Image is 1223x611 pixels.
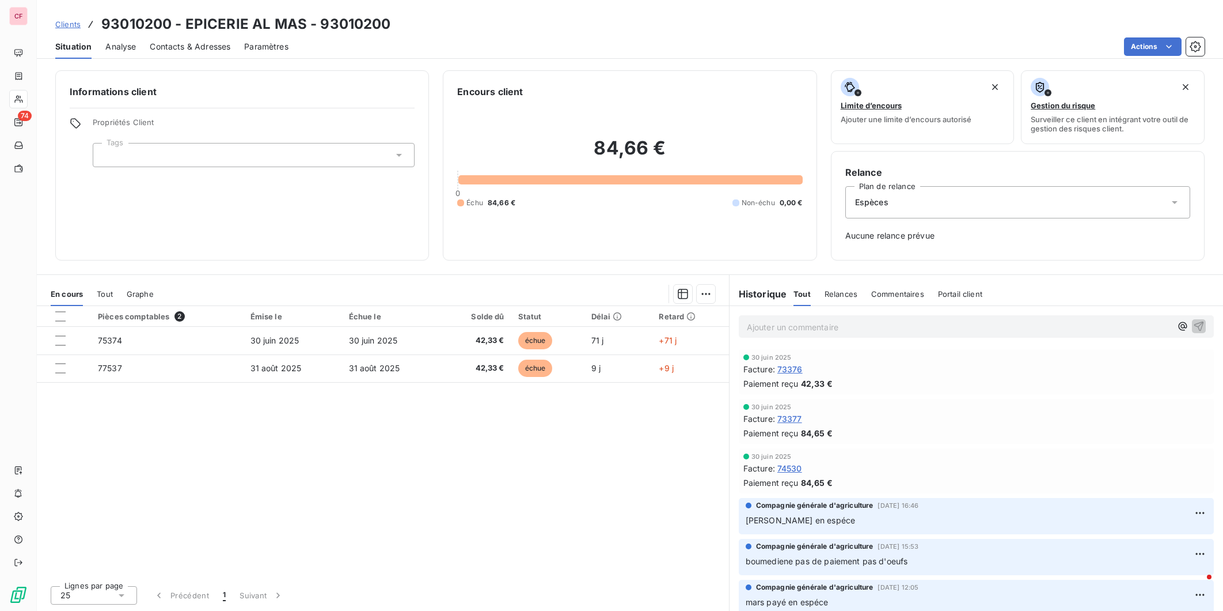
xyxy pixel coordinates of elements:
span: Tout [97,289,113,299]
span: Contacts & Adresses [150,41,230,52]
span: Non-échu [742,198,775,208]
span: Paramètres [244,41,288,52]
span: Paiement reçu [743,477,799,489]
span: Aucune relance prévue [845,230,1190,242]
span: 74530 [777,462,802,474]
h6: Historique [730,287,787,301]
span: Facture : [743,413,775,425]
span: 30 juin 2025 [250,335,299,345]
span: Paiement reçu [743,427,799,439]
span: 0,00 € [780,198,803,208]
span: Clients [55,20,81,29]
span: Tout [793,289,811,299]
span: mars payé en espéce [746,597,829,607]
span: 30 juin 2025 [751,403,792,410]
span: [DATE] 15:53 [878,543,918,550]
span: Échu [466,198,483,208]
span: 75374 [98,335,122,345]
div: Retard [659,312,721,321]
span: Facture : [743,462,775,474]
button: Actions [1124,37,1182,56]
div: Statut [518,312,578,321]
span: Propriétés Client [93,118,415,134]
span: Limite d’encours [841,101,902,110]
span: 30 juin 2025 [751,354,792,361]
span: 31 août 2025 [250,363,302,373]
span: +9 j [659,363,674,373]
span: Gestion du risque [1031,101,1095,110]
a: Clients [55,18,81,30]
span: Ajouter une limite d’encours autorisé [841,115,971,124]
button: Gestion du risqueSurveiller ce client en intégrant votre outil de gestion des risques client. [1021,70,1205,144]
span: 77537 [98,363,122,373]
h6: Encours client [457,85,523,99]
span: Facture : [743,363,775,375]
h3: 93010200 - EPICERIE AL MAS - 93010200 [101,14,391,35]
span: 84,65 € [801,427,833,439]
span: 71 j [591,335,604,345]
span: 9 j [591,363,601,373]
span: Portail client [938,289,982,299]
span: 73376 [777,363,803,375]
span: [PERSON_NAME] en espéce [746,515,855,525]
span: [DATE] 16:46 [878,502,918,509]
span: 73377 [777,413,802,425]
span: échue [518,360,553,377]
h6: Relance [845,165,1190,179]
span: Analyse [105,41,136,52]
span: 42,33 € [447,335,504,346]
span: Relances [825,289,857,299]
span: Compagnie générale d'agriculture [756,541,873,552]
span: 25 [60,590,70,601]
span: échue [518,332,553,349]
button: Précédent [146,583,216,608]
span: 1 [223,590,226,601]
span: 30 juin 2025 [349,335,398,345]
span: Paiement reçu [743,378,799,390]
span: boumediene pas de paiement pas d'oeufs [746,556,908,566]
div: Émise le [250,312,335,321]
span: Situation [55,41,92,52]
h2: 84,66 € [457,137,802,171]
span: 31 août 2025 [349,363,400,373]
div: Solde dû [447,312,504,321]
div: Échue le [349,312,434,321]
span: Espèces [855,197,888,208]
span: 42,33 € [447,363,504,374]
span: Compagnie générale d'agriculture [756,582,873,593]
span: 42,33 € [801,378,833,390]
span: Compagnie générale d'agriculture [756,500,873,511]
div: Délai [591,312,645,321]
span: [DATE] 12:05 [878,584,918,591]
span: En cours [51,289,83,299]
span: 30 juin 2025 [751,453,792,460]
h6: Informations client [70,85,415,99]
span: 0 [455,188,460,198]
button: Suivant [233,583,291,608]
span: Surveiller ce client en intégrant votre outil de gestion des risques client. [1031,115,1195,133]
iframe: Intercom live chat [1184,572,1211,599]
span: 74 [18,111,32,121]
input: Ajouter une valeur [102,150,112,160]
span: 84,65 € [801,477,833,489]
span: +71 j [659,335,677,345]
div: Pièces comptables [98,311,237,322]
img: Logo LeanPay [9,586,28,604]
div: CF [9,7,28,25]
button: Limite d’encoursAjouter une limite d’encours autorisé [831,70,1015,144]
button: 1 [216,583,233,608]
span: 84,66 € [488,198,515,208]
span: Commentaires [871,289,924,299]
span: Graphe [127,289,154,299]
span: 2 [174,311,185,322]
